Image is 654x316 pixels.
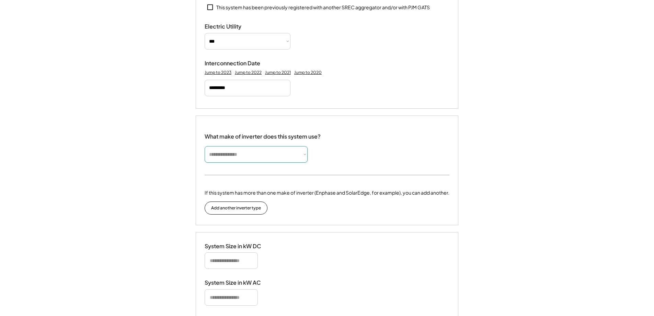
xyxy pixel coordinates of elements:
[205,60,273,67] div: Interconnection Date
[216,4,430,11] div: This system has been previously registered with another SREC aggregator and/or with PJM GATS
[205,126,321,142] div: What make of inverter does this system use?
[205,23,273,30] div: Electric Utility
[205,70,231,75] div: Jump to 2023
[205,201,267,215] button: Add another inverter type
[205,189,449,196] div: If this system has more than one make of inverter (Enphase and SolarEdge, for example), you can a...
[294,70,322,75] div: Jump to 2020
[265,70,291,75] div: Jump to 2021
[205,279,273,286] div: System Size in kW AC
[205,243,273,250] div: System Size in kW DC
[235,70,262,75] div: Jump to 2022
